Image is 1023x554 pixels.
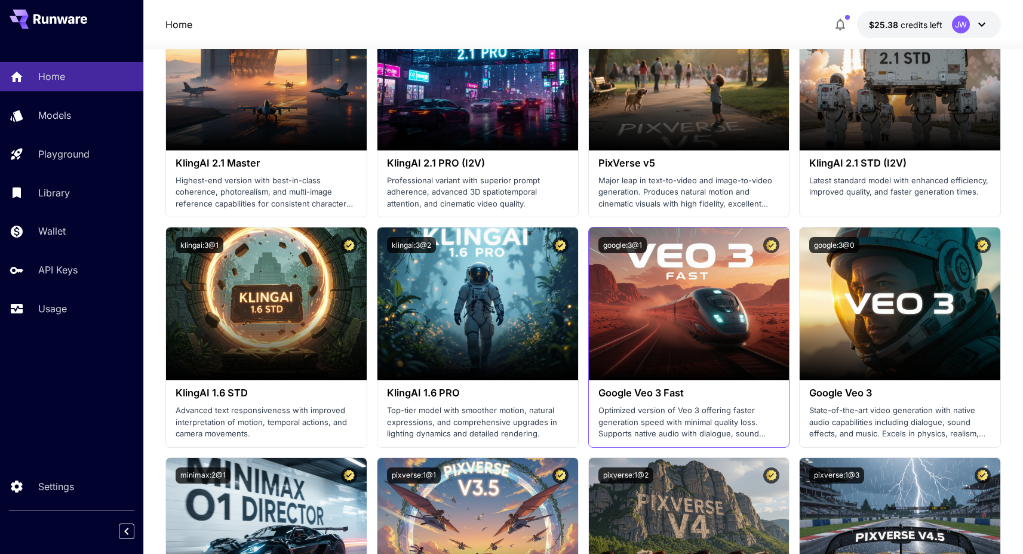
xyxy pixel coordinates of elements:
[598,237,647,253] button: google:3@1
[38,108,71,122] p: Models
[869,19,942,31] div: $25.37966
[38,69,65,84] p: Home
[598,405,780,440] p: Optimized version of Veo 3 offering faster generation speed with minimal quality loss. Supports n...
[38,479,74,494] p: Settings
[176,237,223,253] button: klingai:3@1
[38,224,66,238] p: Wallet
[387,387,569,399] h3: KlingAI 1.6 PRO
[598,175,780,210] p: Major leap in text-to-video and image-to-video generation. Produces natural motion and cinematic ...
[176,175,357,210] p: Highest-end version with best-in-class coherence, photorealism, and multi-image reference capabil...
[598,158,780,169] h3: PixVerse v5
[166,227,367,380] img: alt
[38,186,70,200] p: Library
[763,467,779,484] button: Certified Model – Vetted for best performance and includes a commercial license.
[598,467,653,484] button: pixverse:1@2
[341,467,357,484] button: Certified Model – Vetted for best performance and includes a commercial license.
[809,387,991,399] h3: Google Veo 3
[119,524,134,539] button: Collapse sidebar
[809,175,991,198] p: Latest standard model with enhanced efficiency, improved quality, and faster generation times.
[176,158,357,169] h3: KlingAI 2.1 Master
[387,467,441,484] button: pixverse:1@1
[387,175,569,210] p: Professional variant with superior prompt adherence, advanced 3D spatiotemporal attention, and ci...
[377,227,578,380] img: alt
[165,17,192,32] nav: breadcrumb
[165,17,192,32] a: Home
[38,263,78,277] p: API Keys
[387,237,436,253] button: klingai:3@2
[552,467,569,484] button: Certified Model – Vetted for best performance and includes a commercial license.
[809,158,991,169] h3: KlingAI 2.1 STD (I2V)
[598,387,780,399] h3: Google Veo 3 Fast
[901,20,942,30] span: credits left
[869,20,901,30] span: $25.38
[809,405,991,440] p: State-of-the-art video generation with native audio capabilities including dialogue, sound effect...
[975,467,991,484] button: Certified Model – Vetted for best performance and includes a commercial license.
[387,405,569,440] p: Top-tier model with smoother motion, natural expressions, and comprehensive upgrades in lighting ...
[387,158,569,169] h3: KlingAI 2.1 PRO (I2V)
[128,521,143,542] div: Collapse sidebar
[176,387,357,399] h3: KlingAI 1.6 STD
[763,237,779,253] button: Certified Model – Vetted for best performance and includes a commercial license.
[809,467,864,484] button: pixverse:1@3
[176,467,231,484] button: minimax:2@1
[809,237,859,253] button: google:3@0
[38,147,90,161] p: Playground
[857,11,1001,38] button: $25.37966JW
[952,16,970,33] div: JW
[589,227,789,380] img: alt
[800,227,1000,380] img: alt
[975,237,991,253] button: Certified Model – Vetted for best performance and includes a commercial license.
[38,301,67,316] p: Usage
[176,405,357,440] p: Advanced text responsiveness with improved interpretation of motion, temporal actions, and camera...
[552,237,569,253] button: Certified Model – Vetted for best performance and includes a commercial license.
[341,237,357,253] button: Certified Model – Vetted for best performance and includes a commercial license.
